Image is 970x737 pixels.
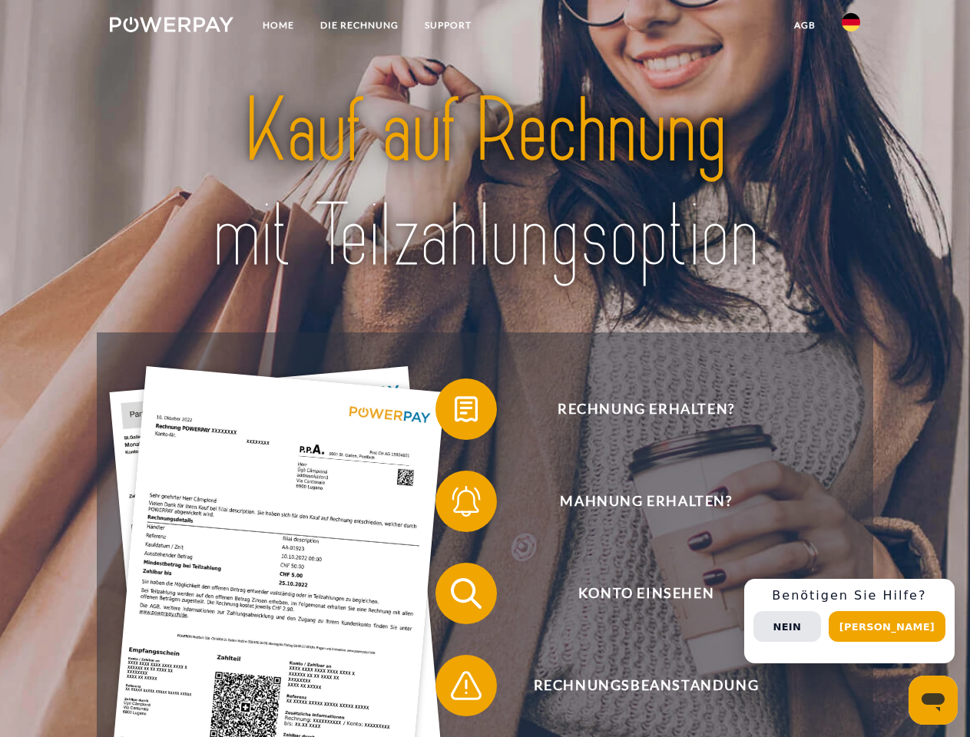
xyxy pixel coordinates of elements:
span: Rechnung erhalten? [458,378,834,440]
img: de [842,13,860,31]
img: qb_bill.svg [447,390,485,428]
img: qb_bell.svg [447,482,485,521]
span: Konto einsehen [458,563,834,624]
h3: Benötigen Sie Hilfe? [753,588,945,603]
a: agb [781,12,829,39]
a: SUPPORT [412,12,485,39]
button: Rechnungsbeanstandung [435,655,835,716]
span: Mahnung erhalten? [458,471,834,532]
button: Rechnung erhalten? [435,378,835,440]
button: [PERSON_NAME] [829,611,945,642]
button: Nein [753,611,821,642]
a: DIE RECHNUNG [307,12,412,39]
img: title-powerpay_de.svg [147,74,823,294]
span: Rechnungsbeanstandung [458,655,834,716]
img: qb_search.svg [447,574,485,613]
iframe: Schaltfläche zum Öffnen des Messaging-Fensters [909,676,958,725]
img: logo-powerpay-white.svg [110,17,233,32]
button: Konto einsehen [435,563,835,624]
img: qb_warning.svg [447,666,485,705]
button: Mahnung erhalten? [435,471,835,532]
div: Schnellhilfe [744,579,955,663]
a: Home [250,12,307,39]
